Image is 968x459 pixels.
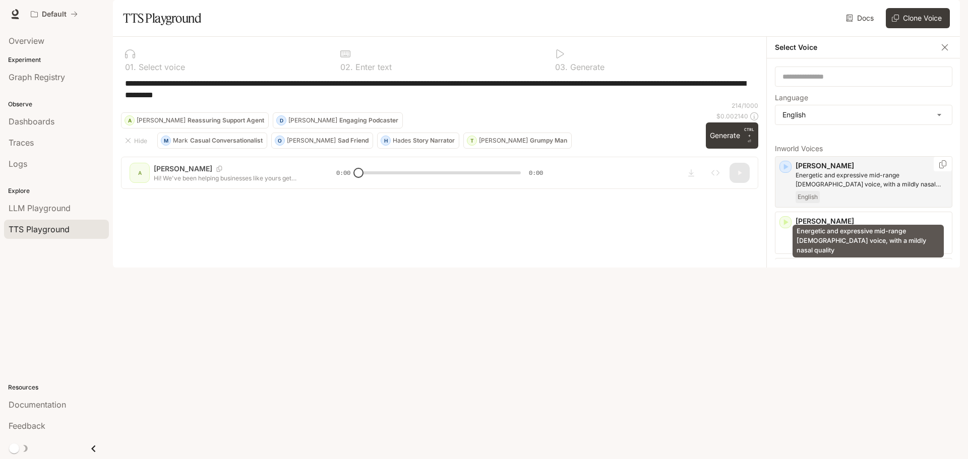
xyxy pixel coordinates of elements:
[190,138,263,144] p: Casual Conversationalist
[463,133,572,149] button: T[PERSON_NAME]Grumpy Man
[121,133,153,149] button: Hide
[273,112,403,128] button: D[PERSON_NAME]Engaging Podcaster
[125,63,136,71] p: 0 1 .
[287,138,336,144] p: [PERSON_NAME]
[157,133,267,149] button: MMarkCasual Conversationalist
[479,138,528,144] p: [PERSON_NAME]
[732,101,758,110] p: 214 / 1000
[188,117,264,123] p: Reassuring Support Agent
[393,138,411,144] p: Hades
[338,138,369,144] p: Sad Friend
[173,138,188,144] p: Mark
[568,63,604,71] p: Generate
[271,133,373,149] button: O[PERSON_NAME]Sad Friend
[288,117,337,123] p: [PERSON_NAME]
[125,112,134,128] div: A
[137,117,186,123] p: [PERSON_NAME]
[796,216,948,226] p: [PERSON_NAME]
[938,160,948,168] button: Copy Voice ID
[277,112,286,128] div: D
[796,171,948,189] p: Energetic and expressive mid-range male voice, with a mildly nasal quality
[793,225,944,257] div: Energetic and expressive mid-range [DEMOGRAPHIC_DATA] voice, with a mildly nasal quality
[353,63,392,71] p: Enter text
[42,10,67,19] p: Default
[744,126,754,139] p: CTRL +
[775,94,808,101] p: Language
[121,112,269,128] button: A[PERSON_NAME]Reassuring Support Agent
[530,138,567,144] p: Grumpy Man
[775,145,952,152] p: Inworld Voices
[796,161,948,171] p: [PERSON_NAME]
[136,63,185,71] p: Select voice
[413,138,455,144] p: Story Narrator
[716,112,748,120] p: $ 0.002140
[744,126,754,145] p: ⏎
[381,133,390,149] div: H
[275,133,284,149] div: O
[377,133,459,149] button: HHadesStory Narrator
[340,63,353,71] p: 0 2 .
[844,8,878,28] a: Docs
[123,8,201,28] h1: TTS Playground
[26,4,82,24] button: All workspaces
[886,8,950,28] button: Clone Voice
[775,105,952,124] div: English
[467,133,476,149] div: T
[161,133,170,149] div: M
[796,191,820,203] span: English
[339,117,398,123] p: Engaging Podcaster
[555,63,568,71] p: 0 3 .
[706,122,758,149] button: GenerateCTRL +⏎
